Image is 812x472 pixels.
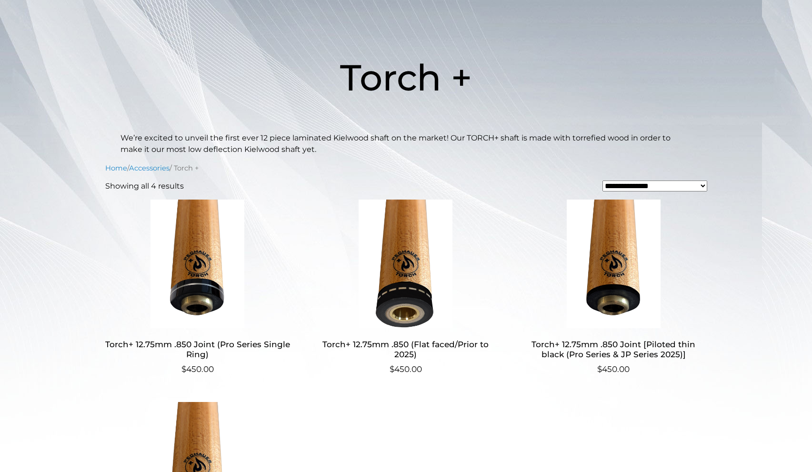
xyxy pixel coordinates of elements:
[390,364,422,374] bdi: 450.00
[313,200,498,328] img: Torch+ 12.75mm .850 (Flat faced/Prior to 2025)
[105,336,291,363] h2: Torch+ 12.75mm .850 Joint (Pro Series Single Ring)
[181,364,186,374] span: $
[521,336,706,363] h2: Torch+ 12.75mm .850 Joint [Piloted thin black (Pro Series & JP Series 2025)]
[181,364,214,374] bdi: 450.00
[597,364,602,374] span: $
[120,132,692,155] p: We’re excited to unveil the first ever 12 piece laminated Kielwood shaft on the market! Our TORCH...
[340,55,472,100] span: Torch +
[105,181,184,192] p: Showing all 4 results
[313,336,498,363] h2: Torch+ 12.75mm .850 (Flat faced/Prior to 2025)
[390,364,394,374] span: $
[313,200,498,375] a: Torch+ 12.75mm .850 (Flat faced/Prior to 2025) $450.00
[521,200,706,375] a: Torch+ 12.75mm .850 Joint [Piloted thin black (Pro Series & JP Series 2025)] $450.00
[105,164,127,172] a: Home
[105,163,707,173] nav: Breadcrumb
[521,200,706,328] img: Torch+ 12.75mm .850 Joint [Piloted thin black (Pro Series & JP Series 2025)]
[129,164,170,172] a: Accessories
[602,181,707,191] select: Shop order
[105,200,291,328] img: Torch+ 12.75mm .850 Joint (Pro Series Single Ring)
[597,364,630,374] bdi: 450.00
[105,200,291,375] a: Torch+ 12.75mm .850 Joint (Pro Series Single Ring) $450.00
